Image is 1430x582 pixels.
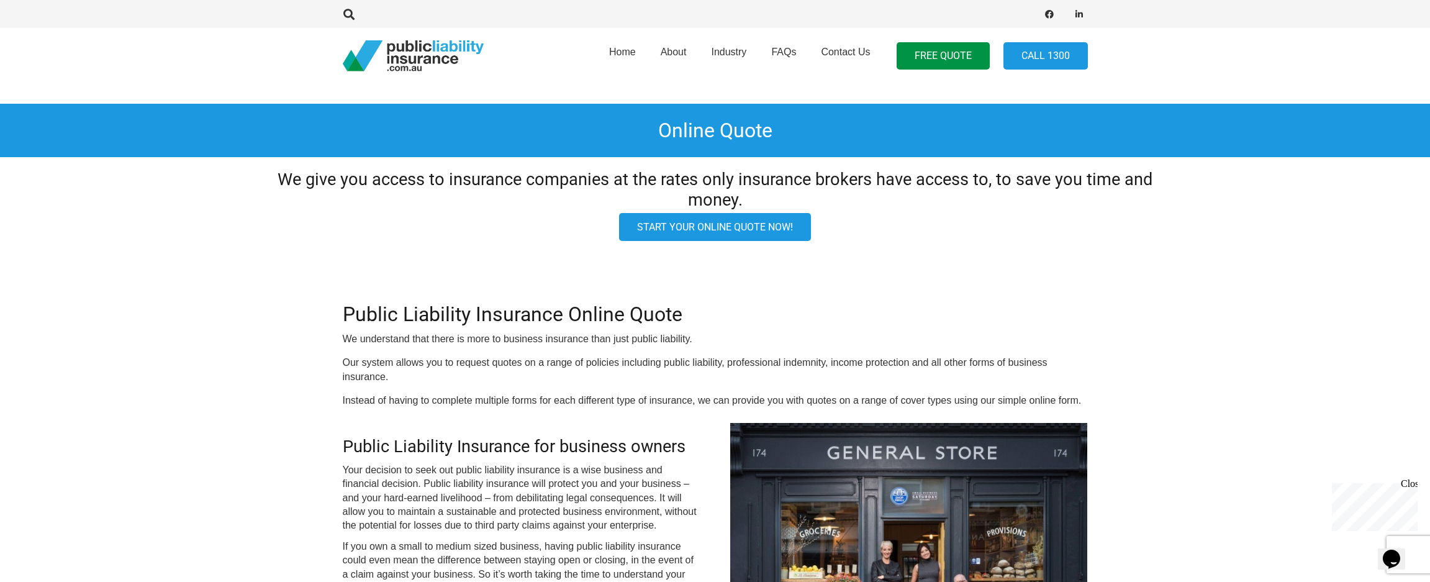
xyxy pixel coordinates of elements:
a: Start your online quote now! [619,213,811,241]
span: About [661,47,687,57]
p: Our system allows you to request quotes on a range of policies including public liability, profes... [343,356,1088,384]
p: We understand that there is more to business insurance than just public liability. [343,332,1088,346]
iframe: chat widget [1327,478,1418,531]
a: Facebook [1041,6,1058,23]
a: Industry [699,24,759,88]
a: FREE QUOTE [897,42,990,70]
a: Call 1300 [1003,42,1088,70]
a: About [648,24,699,88]
p: Instead of having to complete multiple forms for each different type of insurance, we can provide... [343,394,1088,407]
h3: We give you access to insurance companies at the rates only insurance brokers have access to, to ... [248,170,1182,210]
span: FAQs [771,47,796,57]
a: LinkedIn [1070,6,1088,23]
span: Your decision to seek out public liability insurance is a wise business and financial decision. P... [343,465,697,531]
h2: Public Liability Insurance Online Quote [343,302,1088,326]
a: Contact Us [808,24,882,88]
a: pli_logotransparent [343,40,484,71]
span: Contact Us [821,47,870,57]
a: Home [597,24,648,88]
div: Chat live with an agent now!Close [5,5,86,90]
a: Search [337,9,362,20]
iframe: chat widget [1378,532,1418,570]
span: Home [609,47,636,57]
span: Industry [711,47,746,57]
a: FAQs [759,24,808,88]
h3: Public Liability Insurance for business owners [343,437,700,457]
